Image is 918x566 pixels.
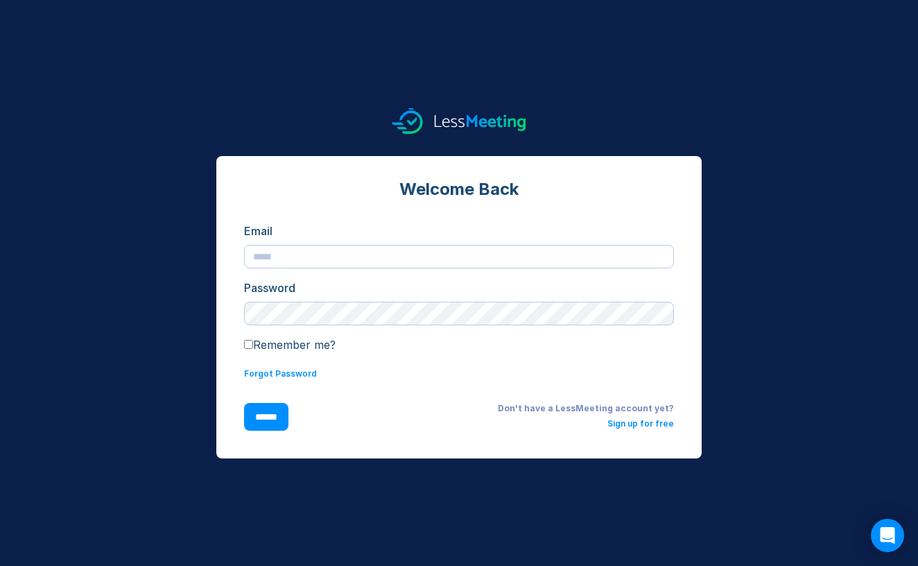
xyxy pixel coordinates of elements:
[244,368,317,379] a: Forgot Password
[244,338,336,352] label: Remember me?
[244,340,253,349] input: Remember me?
[392,108,526,134] img: logo.svg
[311,403,674,414] div: Don't have a LessMeeting account yet?
[244,178,674,200] div: Welcome Back
[607,418,674,429] a: Sign up for free
[244,280,674,296] div: Password
[871,519,904,552] div: Open Intercom Messenger
[244,223,674,239] div: Email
